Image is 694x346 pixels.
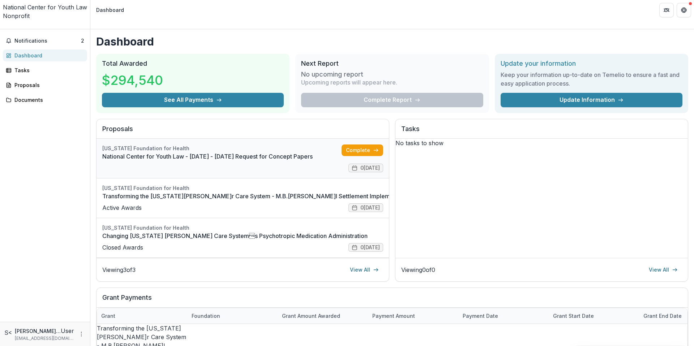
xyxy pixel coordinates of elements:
div: Foundation [187,312,224,320]
div: Grant start date [549,308,639,324]
div: Grant [97,308,187,324]
div: Tasks [14,66,81,74]
p: [PERSON_NAME]s <[EMAIL_ADDRESS][DOMAIN_NAME]> [15,327,61,335]
h1: Dashboard [96,35,688,48]
div: Payment date [458,308,549,324]
div: Dashboard [14,52,81,59]
a: View All [346,264,383,276]
div: Grant [97,312,120,320]
p: [EMAIL_ADDRESS][DOMAIN_NAME] [15,335,74,342]
span: 2 [81,38,84,44]
div: Payment Amount [368,308,458,324]
div: Sani Ghahremanians <sghahremanians@youthlaw.org> [4,328,12,337]
div: Documents [14,96,81,104]
a: Tasks [3,64,87,76]
nav: breadcrumb [93,5,127,15]
div: Grant start date [549,312,598,320]
h2: Proposals [102,125,383,139]
span: Notifications [14,38,81,44]
h2: Tasks [401,125,682,139]
p: No tasks to show [395,139,688,147]
span: Nonprofit [3,12,30,20]
a: National Center for Youth Law - [DATE] - [DATE] Request for Concept Papers [102,152,342,161]
h2: Grant Payments [102,294,682,307]
a: Transforming the [US_STATE][PERSON_NAME]r Care System - M.B.[PERSON_NAME]l Settlement Implementation [102,192,412,200]
a: Changing [US_STATE] [PERSON_NAME] Care Systems Psychotropic Medication Administration [102,232,383,240]
div: Grant amount awarded [278,308,368,324]
h3: No upcoming report [301,70,363,78]
h2: Update your information [501,60,682,68]
div: Grant amount awarded [278,312,344,320]
p: Upcoming reports will appear here. [301,78,397,87]
div: Payment Amount [368,312,419,320]
button: See All Payments [102,93,284,107]
a: Documents [3,94,87,106]
p: User [61,326,74,335]
a: Update Information [501,93,682,107]
a: View All [644,264,682,276]
h3: $294,540 [102,70,163,90]
a: Proposals [3,79,87,91]
div: Proposals [14,81,81,89]
a: Dashboard [3,49,87,61]
div: Dashboard [96,6,124,14]
div: Foundation [187,308,278,324]
div: Grant end date [639,312,686,320]
button: Notifications2 [3,35,87,47]
button: More [77,330,86,338]
p: Viewing 0 of 0 [401,265,435,274]
h3: Keep your information up-to-date on Temelio to ensure a fast and easy application process. [501,70,682,88]
h2: Next Report [301,60,483,68]
button: Partners [659,3,674,17]
a: Complete [342,144,383,156]
button: Get Help [677,3,691,17]
h2: Total Awarded [102,60,284,68]
div: Payment date [458,312,502,320]
p: Viewing 3 of 3 [102,265,136,274]
div: National Center for Youth Law [3,3,87,12]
